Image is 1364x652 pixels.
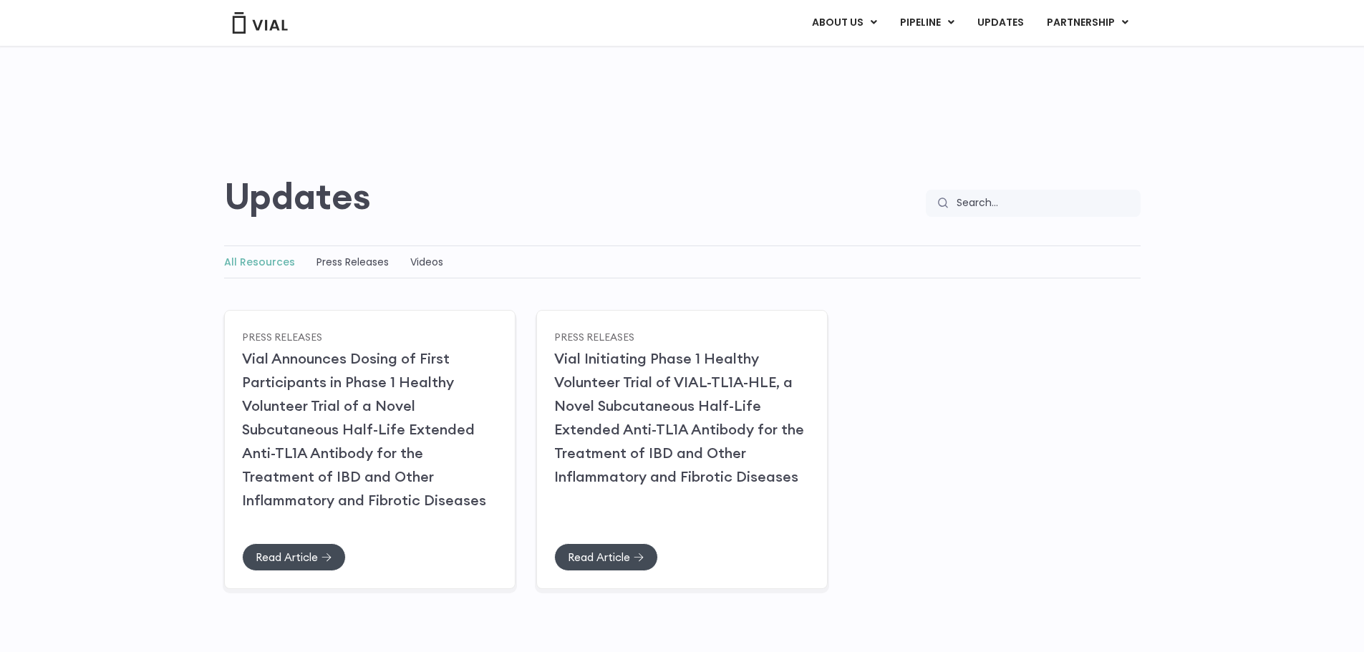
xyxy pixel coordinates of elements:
h2: Updates [224,175,371,217]
a: Read Article [242,543,346,571]
a: Press Releases [554,330,634,343]
span: Read Article [568,552,630,563]
a: All Resources [224,255,295,269]
a: Vial Initiating Phase 1 Healthy Volunteer Trial of VIAL-TL1A-HLE, a Novel Subcutaneous Half-Life ... [554,349,804,485]
img: Vial Logo [231,12,289,34]
input: Search... [948,190,1141,217]
a: ABOUT USMenu Toggle [800,11,888,35]
a: Videos [410,255,443,269]
a: Press Releases [242,330,322,343]
a: Read Article [554,543,658,571]
a: PIPELINEMenu Toggle [889,11,965,35]
a: PARTNERSHIPMenu Toggle [1035,11,1140,35]
a: Vial Announces Dosing of First Participants in Phase 1 Healthy Volunteer Trial of a Novel Subcuta... [242,349,486,509]
span: Read Article [256,552,318,563]
a: UPDATES [966,11,1035,35]
a: Press Releases [316,255,389,269]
